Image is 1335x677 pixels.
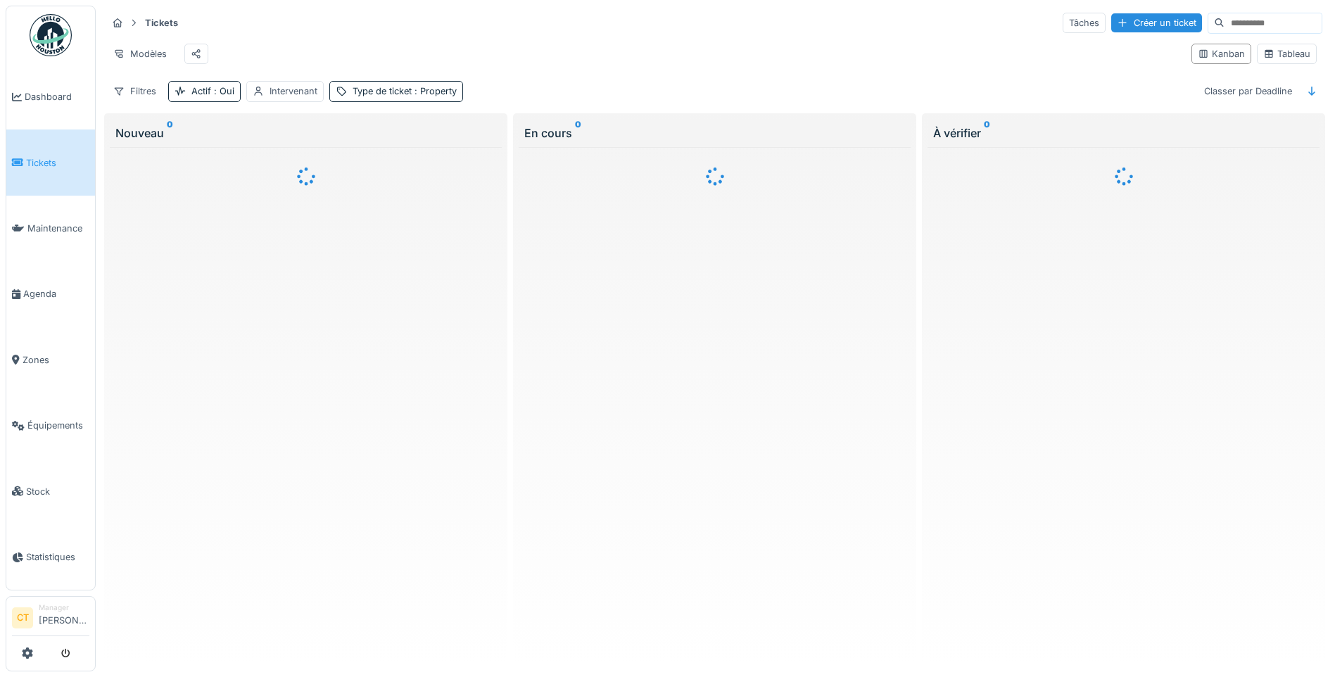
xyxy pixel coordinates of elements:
[6,393,95,458] a: Équipements
[23,353,89,367] span: Zones
[30,14,72,56] img: Badge_color-CXgf-gQk.svg
[27,419,89,432] span: Équipements
[270,84,317,98] div: Intervenant
[12,607,33,628] li: CT
[12,602,89,636] a: CT Manager[PERSON_NAME]
[6,196,95,261] a: Maintenance
[26,550,89,564] span: Statistiques
[107,44,173,64] div: Modèles
[27,222,89,235] span: Maintenance
[6,129,95,195] a: Tickets
[6,327,95,393] a: Zones
[39,602,89,613] div: Manager
[1198,81,1298,101] div: Classer par Deadline
[1263,47,1310,61] div: Tableau
[6,261,95,327] a: Agenda
[107,81,163,101] div: Filtres
[211,86,234,96] span: : Oui
[1198,47,1245,61] div: Kanban
[26,485,89,498] span: Stock
[191,84,234,98] div: Actif
[933,125,1314,141] div: À vérifier
[412,86,457,96] span: : Property
[23,287,89,300] span: Agenda
[575,125,581,141] sup: 0
[6,458,95,524] a: Stock
[139,16,184,30] strong: Tickets
[167,125,173,141] sup: 0
[524,125,905,141] div: En cours
[26,156,89,170] span: Tickets
[1063,13,1106,33] div: Tâches
[1111,13,1202,32] div: Créer un ticket
[984,125,990,141] sup: 0
[6,64,95,129] a: Dashboard
[39,602,89,633] li: [PERSON_NAME]
[6,524,95,590] a: Statistiques
[115,125,496,141] div: Nouveau
[353,84,457,98] div: Type de ticket
[25,90,89,103] span: Dashboard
